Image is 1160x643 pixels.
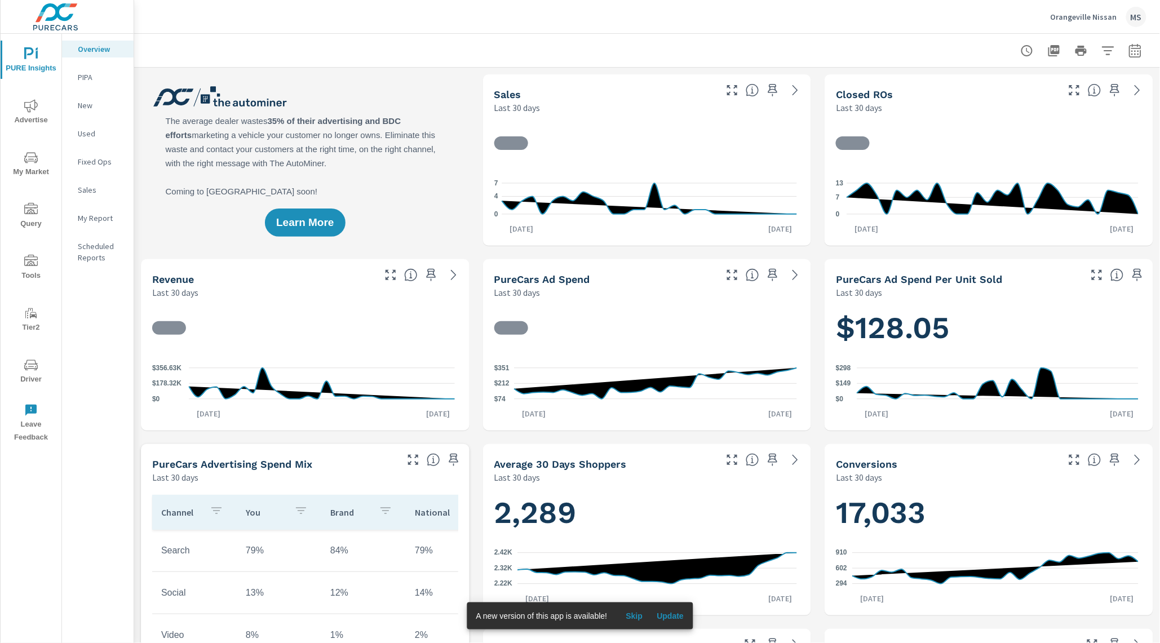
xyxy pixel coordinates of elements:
button: Make Fullscreen [404,451,422,469]
p: Channel [161,507,201,518]
button: Skip [616,607,652,625]
h5: Closed ROs [836,88,893,100]
p: Scheduled Reports [78,241,125,263]
p: [DATE] [760,223,800,234]
h5: Revenue [152,273,194,285]
h5: Sales [494,88,521,100]
span: The number of dealer-specified goals completed by a visitor. [Source: This data is provided by th... [1088,453,1101,467]
div: Used [62,125,134,142]
h1: 17,033 [836,494,1142,532]
button: "Export Report to PDF" [1043,39,1065,62]
span: Save this to your personalized report [764,81,782,99]
p: Last 30 days [836,286,882,299]
text: 294 [836,580,847,588]
button: Learn More [265,209,345,237]
span: Save this to your personalized report [764,266,782,284]
div: Sales [62,181,134,198]
span: Save this to your personalized report [764,451,782,469]
p: Last 30 days [494,286,541,299]
text: 7 [494,179,498,187]
p: [DATE] [760,408,800,419]
text: 2.32K [494,565,512,573]
span: Advertise [4,99,58,127]
p: Last 30 days [494,471,541,484]
h5: PureCars Ad Spend Per Unit Sold [836,273,1002,285]
text: $298 [836,364,851,372]
a: See more details in report [1128,451,1146,469]
p: [DATE] [847,223,887,234]
text: $212 [494,380,510,388]
p: Orangeville Nissan [1051,12,1117,22]
button: Make Fullscreen [723,451,741,469]
button: Make Fullscreen [1088,266,1106,284]
button: Make Fullscreen [723,81,741,99]
span: Save this to your personalized report [445,451,463,469]
text: 2.42K [494,549,512,557]
div: My Report [62,210,134,227]
text: $351 [494,364,510,372]
div: Overview [62,41,134,57]
td: 79% [237,536,321,565]
p: [DATE] [760,593,800,604]
a: See more details in report [1128,81,1146,99]
button: Apply Filters [1097,39,1119,62]
span: Save this to your personalized report [1128,266,1146,284]
span: Total cost of media for all PureCars channels for the selected dealership group over the selected... [746,268,759,282]
p: Last 30 days [152,286,198,299]
p: My Report [78,212,125,224]
a: See more details in report [445,266,463,284]
p: [DATE] [1103,408,1142,419]
td: 79% [406,536,490,565]
text: 0 [494,210,498,218]
td: 12% [321,579,406,607]
div: PIPA [62,69,134,86]
p: Used [78,128,125,139]
p: Last 30 days [494,101,541,114]
div: New [62,97,134,114]
p: [DATE] [853,593,892,604]
td: Search [152,536,237,565]
span: Skip [621,611,648,621]
div: Scheduled Reports [62,238,134,266]
p: [DATE] [189,408,228,419]
span: Query [4,203,58,230]
span: Save this to your personalized report [422,266,440,284]
h5: Conversions [836,458,897,470]
p: [DATE] [1103,593,1142,604]
p: [DATE] [517,593,557,604]
text: $149 [836,380,851,388]
button: Make Fullscreen [1065,81,1083,99]
text: $0 [152,395,160,403]
text: 13 [836,179,844,187]
span: Average cost of advertising per each vehicle sold at the dealer over the selected date range. The... [1110,268,1124,282]
p: Fixed Ops [78,156,125,167]
p: Overview [78,43,125,55]
text: $356.63K [152,364,181,372]
text: 602 [836,565,847,573]
h1: 2,289 [494,494,800,532]
text: 910 [836,549,847,557]
span: Tier2 [4,307,58,334]
span: Driver [4,358,58,386]
span: Tools [4,255,58,282]
span: Number of Repair Orders Closed by the selected dealership group over the selected time range. [So... [1088,83,1101,97]
span: Save this to your personalized report [1106,451,1124,469]
text: 4 [494,193,498,201]
p: You [246,507,285,518]
p: New [78,100,125,111]
text: 0 [836,210,840,218]
td: 13% [237,579,321,607]
span: Total sales revenue over the selected date range. [Source: This data is sourced from the dealer’s... [404,268,418,282]
p: Last 30 days [836,471,882,484]
span: My Market [4,151,58,179]
td: Social [152,579,237,607]
span: Number of vehicles sold by the dealership over the selected date range. [Source: This data is sou... [746,83,759,97]
a: See more details in report [786,81,804,99]
h5: PureCars Ad Spend [494,273,590,285]
h5: Average 30 Days Shoppers [494,458,627,470]
div: nav menu [1,34,61,449]
p: [DATE] [1103,223,1142,234]
td: 84% [321,536,406,565]
button: Print Report [1070,39,1092,62]
a: See more details in report [786,451,804,469]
